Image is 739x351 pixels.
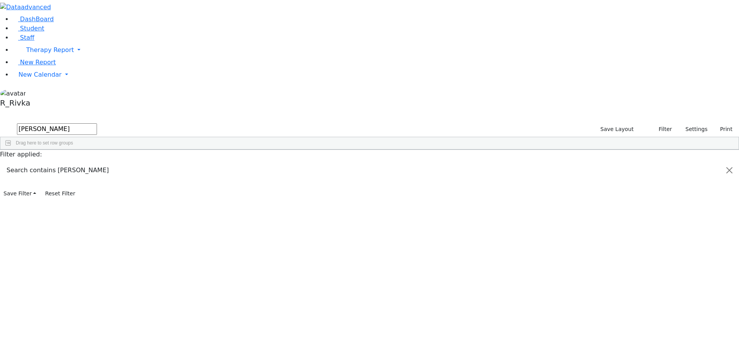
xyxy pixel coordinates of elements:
[649,123,675,135] button: Filter
[597,123,637,135] button: Save Layout
[16,140,73,146] span: Drag here to set row groups
[20,59,56,66] span: New Report
[675,123,711,135] button: Settings
[12,67,739,82] a: New Calendar
[20,15,54,23] span: DashBoard
[18,71,62,78] span: New Calendar
[26,46,74,54] span: Therapy Report
[711,123,736,135] button: Print
[12,34,34,41] a: Staff
[720,160,739,181] button: Close
[12,15,54,23] a: DashBoard
[12,59,56,66] a: New Report
[42,188,79,200] button: Reset Filter
[12,42,739,58] a: Therapy Report
[20,34,34,41] span: Staff
[20,25,44,32] span: Student
[12,25,44,32] a: Student
[17,123,97,135] input: Search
